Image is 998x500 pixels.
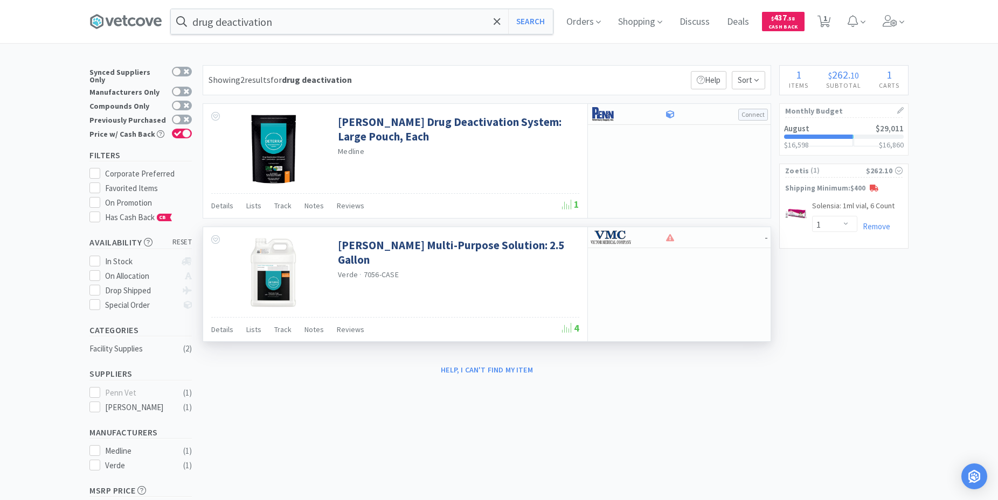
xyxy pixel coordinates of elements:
[238,115,308,185] img: 3896cabd32be4edba6dc45711c9e8eee_606201.png
[732,71,765,89] span: Sort
[508,9,553,34] button: Search
[817,69,870,80] div: .
[876,123,904,133] span: $29,011
[89,368,192,380] h5: Suppliers
[89,324,192,336] h5: Categories
[105,196,192,209] div: On Promotion
[886,68,892,81] span: 1
[785,165,809,177] span: Zoetis
[105,284,177,297] div: Drop Shipped
[105,386,172,399] div: Penn Vet
[812,201,895,216] a: Solensia: 1ml vial, 6 Count
[850,70,859,81] span: 10
[89,115,167,124] div: Previously Purchased
[784,140,809,150] span: $16,598
[183,459,192,472] div: ( 1 )
[785,202,807,223] img: 77f230a4f4b04af59458bd3fed6a6656_494019.png
[209,73,352,87] div: Showing 2 results
[771,15,774,22] span: $
[238,238,308,308] img: f5b69333f15443b3804e3dced3cf44b4_310414.jpeg
[591,229,631,245] img: 1e924e8dc74e4b3a9c1fccb4071e4426_16.png
[866,165,903,177] div: $262.10
[832,68,848,81] span: 262
[809,165,866,176] span: ( 1 )
[105,445,172,457] div: Medline
[282,74,352,85] strong: drug deactivation
[785,104,903,118] h1: Monthly Budget
[105,255,177,268] div: In Stock
[591,106,631,122] img: e1133ece90fa4a959c5ae41b0808c578_9.png
[89,129,167,138] div: Price w/ Cash Back
[784,124,809,132] h2: August
[771,12,795,23] span: 437
[246,201,261,210] span: Lists
[89,236,192,249] h5: Availability
[274,201,292,210] span: Track
[562,322,579,334] span: 4
[89,87,167,96] div: Manufacturers Only
[172,237,192,248] span: reset
[271,74,352,85] span: for
[723,17,753,27] a: Deals
[89,342,177,355] div: Facility Supplies
[304,325,324,334] span: Notes
[338,270,358,279] a: Verde
[961,463,987,489] div: Open Intercom Messenger
[157,214,168,221] span: CB
[274,325,292,334] span: Track
[675,17,714,27] a: Discuss
[246,325,261,334] span: Lists
[338,115,577,144] a: [PERSON_NAME] Drug Deactivation System: Large Pouch, Each
[211,325,233,334] span: Details
[787,15,795,22] span: . 58
[171,9,553,34] input: Search by item, sku, manufacturer, ingredient, size...
[765,231,768,243] span: -
[780,118,908,155] a: August$29,011$16,598$16,860
[89,426,192,439] h5: Manufacturers
[89,484,192,497] h5: MSRP Price
[879,141,904,149] h3: $
[828,70,832,81] span: $
[105,401,172,414] div: [PERSON_NAME]
[359,270,362,279] span: ·
[762,7,805,36] a: $437.58Cash Back
[304,201,324,210] span: Notes
[211,201,233,210] span: Details
[857,221,890,231] a: Remove
[105,299,177,312] div: Special Order
[337,201,364,210] span: Reviews
[105,459,172,472] div: Verde
[183,445,192,457] div: ( 1 )
[870,80,908,90] h4: Carts
[817,80,870,90] h4: Subtotal
[780,80,817,90] h4: Items
[183,386,192,399] div: ( 1 )
[738,109,768,121] button: Connect
[105,212,172,222] span: Has Cash Back
[89,101,167,110] div: Compounds Only
[89,67,167,83] div: Synced Suppliers Only
[105,167,192,180] div: Corporate Preferred
[183,342,192,355] div: ( 2 )
[780,183,908,194] p: Shipping Minimum: $400
[337,325,364,334] span: Reviews
[364,270,399,279] span: 7056-CASE
[434,361,539,379] button: Help, I can't find my item
[813,18,835,28] a: 1
[768,24,798,31] span: Cash Back
[338,238,577,267] a: [PERSON_NAME] Multi-Purpose Solution: 2.5 Gallon
[105,270,177,283] div: On Allocation
[89,149,192,161] h5: Filters
[883,140,904,150] span: 16,860
[183,401,192,414] div: ( 1 )
[691,71,726,89] p: Help
[105,182,192,195] div: Favorited Items
[338,146,364,156] a: Medline
[796,68,801,81] span: 1
[562,198,579,210] span: 1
